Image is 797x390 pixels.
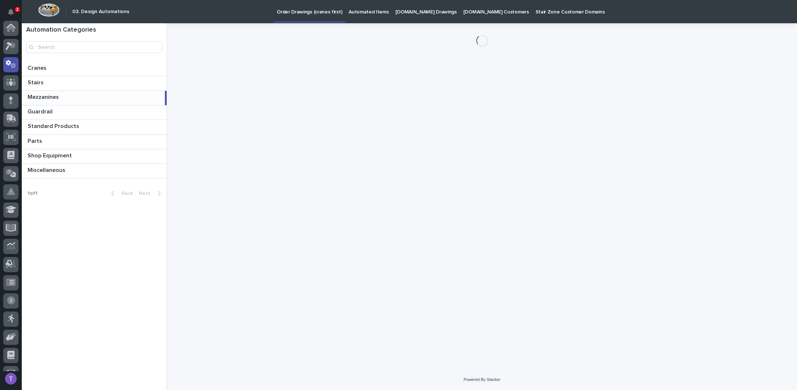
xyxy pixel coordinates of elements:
[22,91,167,105] a: MezzaninesMezzanines
[9,9,19,20] div: Notifications3
[16,7,19,12] p: 3
[38,3,60,17] img: Workspace Logo
[72,9,129,15] h2: 03. Design Automations
[28,92,60,101] p: Mezzanines
[28,165,67,174] p: Miscellaneous
[22,164,167,178] a: MiscellaneousMiscellaneous
[3,4,19,20] button: Notifications
[22,185,43,202] p: 1 of 1
[22,135,167,149] a: PartsParts
[26,26,162,34] h1: Automation Categories
[117,191,133,196] span: Back
[28,107,54,115] p: Guardrail
[3,371,19,386] button: users-avatar
[136,190,167,197] button: Next
[139,191,155,196] span: Next
[28,78,45,86] p: Stairs
[28,136,44,145] p: Parts
[464,377,500,382] a: Powered By Stacker
[22,120,167,134] a: Standard ProductsStandard Products
[26,41,162,53] input: Search
[28,121,81,130] p: Standard Products
[28,151,73,159] p: Shop Equipment
[22,149,167,164] a: Shop EquipmentShop Equipment
[105,190,136,197] button: Back
[22,76,167,91] a: StairsStairs
[28,63,48,72] p: Cranes
[22,62,167,76] a: CranesCranes
[22,105,167,120] a: GuardrailGuardrail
